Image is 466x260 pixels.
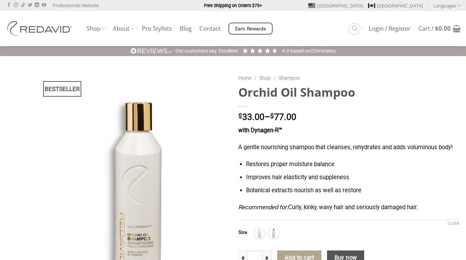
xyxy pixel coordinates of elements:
bdi: 0.00 [435,24,451,32]
strong: Free Shipping on Orders $75+ [204,3,262,8]
div: 4.91 Stars [241,47,279,54]
a: Shampoo [279,75,300,81]
span: Login / Register [369,26,410,31]
div: 1L [254,228,265,239]
a: Languages [433,0,461,11]
a: Contact [199,22,221,35]
a: [GEOGRAPHIC_DATA] [368,0,423,11]
span: Cart / [418,26,451,31]
a: Follow on TikTok [21,3,25,8]
em: Recommended for: [238,204,288,211]
a: Shop [87,22,105,36]
a: Login / Register [369,22,410,35]
li: Improves hair elasticity and suppleness [246,173,459,182]
span: Based on [290,48,310,54]
img: 1L [255,229,264,238]
a: Cart / $0.00 [418,21,461,36]
a: Home [238,75,251,81]
a: Follow on Facebook [7,3,11,8]
a: Shop [259,75,270,81]
span: $ [435,24,438,32]
img: 250ml [269,229,278,238]
bdi: 33.00 [238,112,264,122]
a: Follow on YouTube [42,3,46,8]
p: – [238,113,459,122]
bdi: 77.00 [270,112,296,122]
span: reviews [319,48,336,54]
a: Earn Rewards [228,23,273,35]
a: Follow on LinkedIn [35,3,39,8]
div: 250ml [268,228,279,239]
strong: with Dynagen-R™ [238,127,282,134]
span: / [274,75,276,81]
span: $ [270,113,274,120]
li: Botanical extracts nourish as well as restore [246,186,459,195]
span: Earn Rewards [235,25,266,33]
span: / [254,75,256,81]
a: Follow on Twitter [28,3,32,8]
p: Curly, kinky, wavy hair and seriously damaged hair. [238,203,459,212]
a: About [113,22,134,36]
img: REVIEWS.io [130,48,172,54]
a: Clear options [448,221,459,226]
a: Follow on Instagram [14,3,18,8]
li: Restores proper moisture balance [246,160,459,169]
h1: Orchid Oil Shampoo [238,85,459,100]
span: $ [238,113,242,120]
span: 4.9 [282,48,290,54]
a: Pro Stylists [142,22,172,35]
label: Size [238,230,247,235]
span: 229 [310,48,319,54]
a: [GEOGRAPHIC_DATA] [308,0,363,11]
p: A gentle nourishing shampoo that cleanses, rehydrates and adds voluminous body! [238,143,459,152]
div: Our customers say [175,48,217,55]
img: REDAVID Salon Products | United States [5,21,76,36]
a: Search [349,23,360,35]
div: Excellent [219,48,238,55]
a: Blog [180,22,192,35]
